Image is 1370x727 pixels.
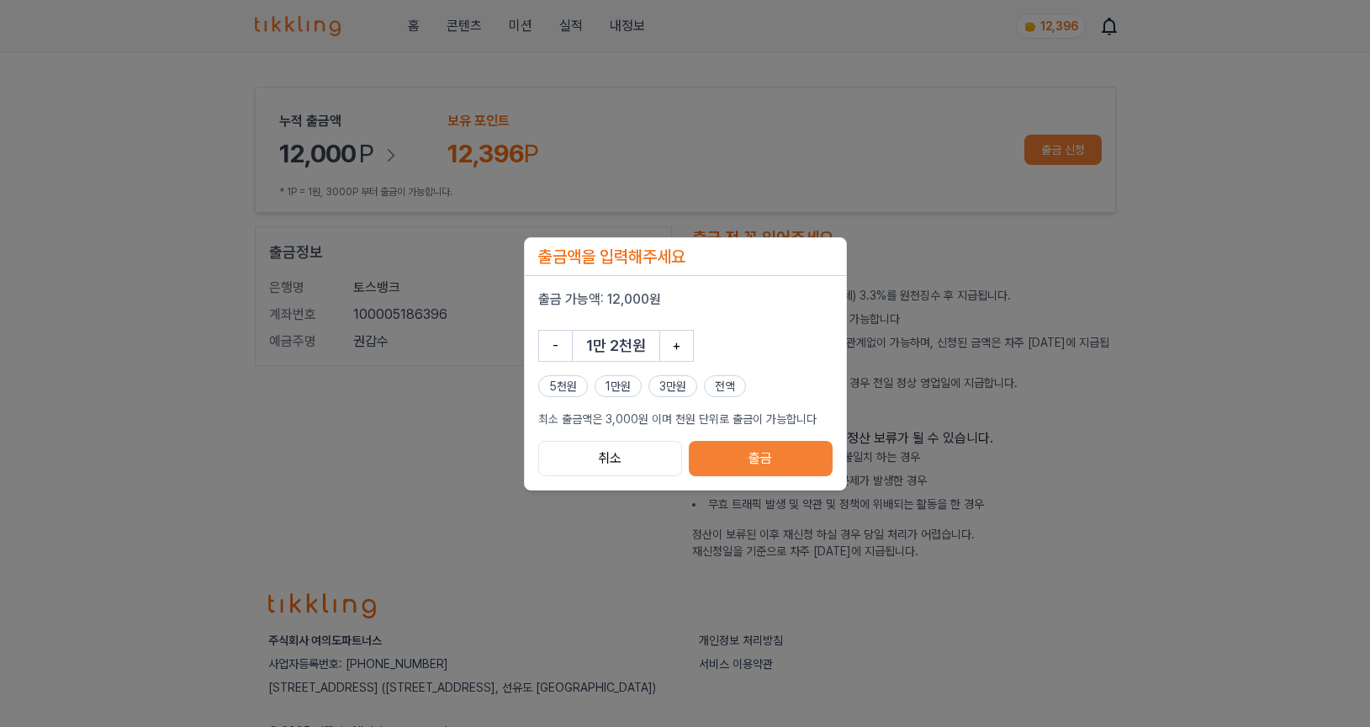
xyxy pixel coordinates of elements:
[689,441,832,476] button: 출금
[586,337,646,354] span: 1만 2천원
[538,289,833,310] p: 출금 가능액: 12,000원
[538,441,683,476] button: 취소
[595,375,642,397] button: 1만원
[648,375,697,397] button: 3만원
[538,411,833,427] p: 최소 출금액은 3,000원 이며 천원 단위로 출금이 가능합니다
[538,375,588,397] button: 5천원
[538,330,572,362] button: -
[704,375,746,397] button: 전액
[660,330,694,362] button: +
[525,238,846,275] p: 출금액을 입력해주세요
